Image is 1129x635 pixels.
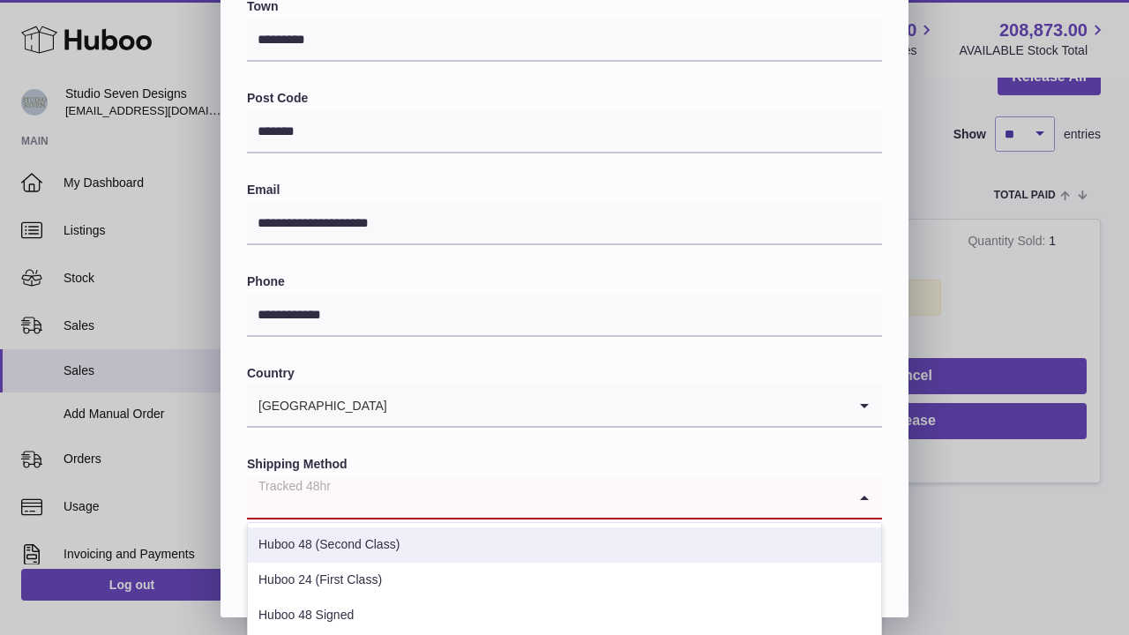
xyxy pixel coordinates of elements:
li: Huboo 24 (First Class) [248,563,881,598]
li: Huboo 48 Signed [248,598,881,633]
div: Search for option [247,477,882,519]
input: Search for option [388,385,847,426]
input: Search for option [247,477,847,518]
label: Shipping Method [247,456,882,473]
label: Email [247,182,882,198]
label: Phone [247,273,882,290]
span: [GEOGRAPHIC_DATA] [247,385,388,426]
div: Search for option [247,385,882,428]
label: Post Code [247,90,882,107]
label: Country [247,365,882,382]
li: Huboo 48 (Second Class) [248,527,881,563]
